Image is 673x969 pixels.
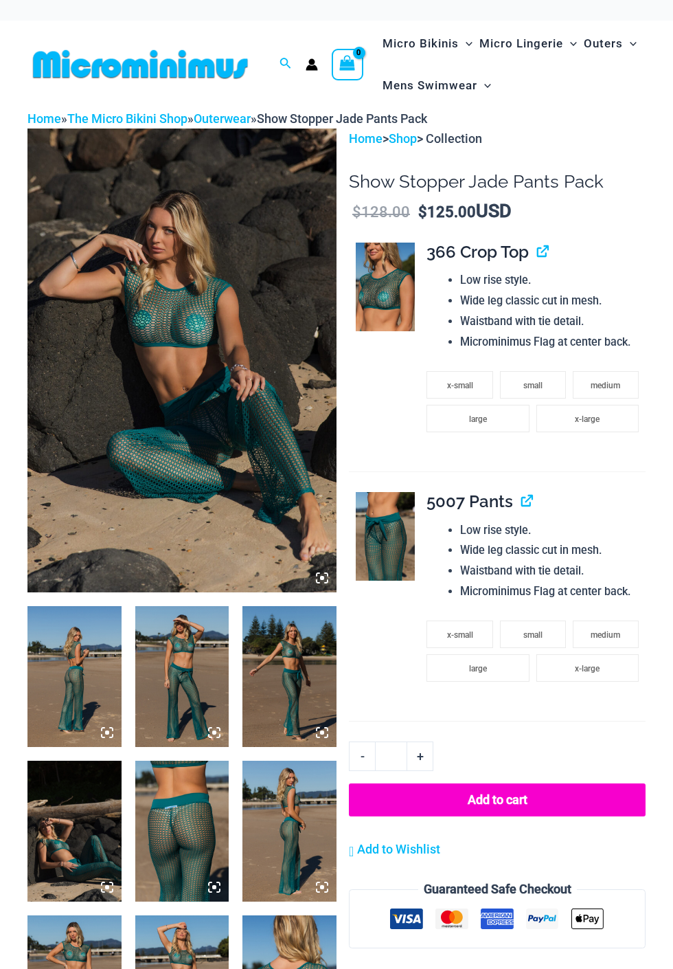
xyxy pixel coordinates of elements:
[536,405,639,432] li: x-large
[580,23,640,65] a: OutersMenu ToggleMenu Toggle
[460,520,646,541] li: Low rise style.
[418,879,577,900] legend: Guaranteed Safe Checkout
[332,49,363,80] a: View Shopping Cart, empty
[460,332,646,353] li: Microminimus Flag at center back.
[242,606,336,747] img: Show Stopper Jade 366 Top 5007 pants
[575,664,600,673] span: x-large
[447,381,473,390] span: x-small
[469,414,487,424] span: large
[27,111,427,126] span: » » »
[523,630,543,640] span: small
[27,761,122,902] img: Show Stopper Jade 366 Top 5007 pants
[349,839,440,860] a: Add to Wishlist
[426,621,492,648] li: x-small
[407,742,433,770] a: +
[460,561,646,581] li: Waistband with tie detail.
[352,203,410,221] bdi: 128.00
[426,242,529,262] span: 366 Crop Top
[356,492,415,581] img: Show Stopper Jade 366 Top 5007 pants
[477,68,491,103] span: Menu Toggle
[447,630,473,640] span: x-small
[536,654,639,682] li: x-large
[349,201,646,223] p: USD
[27,606,122,747] img: Show Stopper Jade 366 Top 5007 pants
[460,581,646,602] li: Microminimus Flag at center back.
[426,405,529,432] li: large
[27,111,61,126] a: Home
[563,26,577,61] span: Menu Toggle
[257,111,427,126] span: Show Stopper Jade Pants Pack
[460,311,646,332] li: Waistband with tie detail.
[242,761,336,902] img: Show Stopper Jade 366 Top 5007 pants
[194,111,251,126] a: Outerwear
[426,654,529,682] li: large
[349,171,646,192] h1: Show Stopper Jade Pants Pack
[469,664,487,673] span: large
[135,761,229,902] img: Show Stopper Jade 366 Top 5007 pants
[352,203,361,221] span: $
[377,21,646,109] nav: Site Navigation
[349,131,383,146] a: Home
[418,203,476,221] bdi: 125.00
[479,26,563,61] span: Micro Lingerie
[349,783,646,816] button: Add to cart
[459,26,472,61] span: Menu Toggle
[306,58,318,71] a: Account icon link
[383,68,477,103] span: Mens Swimwear
[379,65,494,107] a: Mens SwimwearMenu ToggleMenu Toggle
[426,491,513,511] span: 5007 Pants
[356,243,415,332] img: Show Stopper Jade 366 Top 5007 pants
[135,606,229,747] img: Show Stopper Jade 366 Top 5007 pants
[426,371,492,399] li: x-small
[357,842,440,856] span: Add to Wishlist
[623,26,637,61] span: Menu Toggle
[500,621,566,648] li: small
[523,381,543,390] span: small
[584,26,623,61] span: Outers
[67,111,187,126] a: The Micro Bikini Shop
[573,621,639,648] li: medium
[27,49,253,80] img: MM SHOP LOGO FLAT
[383,26,459,61] span: Micro Bikinis
[591,630,620,640] span: medium
[418,203,427,221] span: $
[389,131,417,146] a: Shop
[500,371,566,399] li: small
[460,270,646,291] li: Low rise style.
[349,742,375,770] a: -
[573,371,639,399] li: medium
[460,540,646,561] li: Wide leg classic cut in mesh.
[349,129,646,149] p: > > Collection
[280,56,292,73] a: Search icon link
[379,23,476,65] a: Micro BikinisMenu ToggleMenu Toggle
[476,23,580,65] a: Micro LingerieMenu ToggleMenu Toggle
[575,414,600,424] span: x-large
[460,291,646,311] li: Wide leg classic cut in mesh.
[27,129,336,592] img: Show Stopper Jade 366 Top 5007 pants
[375,742,407,770] input: Product quantity
[591,381,620,390] span: medium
